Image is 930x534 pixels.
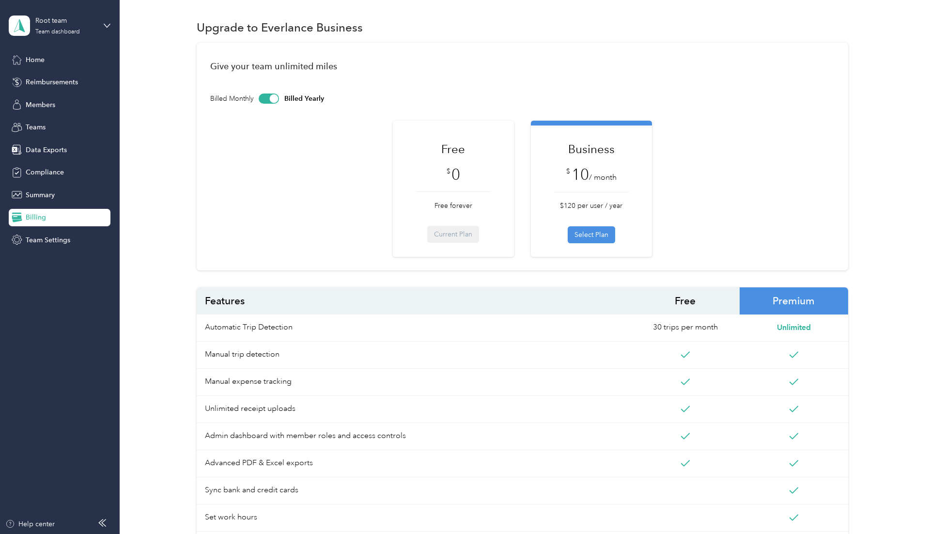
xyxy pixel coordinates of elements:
h1: Upgrade to Everlance Business [197,22,363,32]
span: Premium [740,287,848,314]
button: Select Plan [568,226,615,243]
span: Team Settings [26,235,70,245]
span: Home [26,55,45,65]
span: Data Exports [26,145,67,155]
span: $ [447,166,450,176]
p: Billed Monthly [210,94,254,104]
span: Billing [26,212,46,222]
span: Automatic Trip Detection [197,314,631,342]
span: Manual expense tracking [197,369,631,396]
span: Set work hours [197,504,631,532]
span: Free [631,287,740,314]
p: Free forever [416,201,491,211]
span: Features [197,287,631,314]
span: / month [589,173,617,182]
span: Admin dashboard with member roles and access controls [197,423,631,450]
span: Unlimited [777,322,811,333]
span: Summary [26,190,55,200]
iframe: Everlance-gr Chat Button Frame [876,480,930,534]
span: Manual trip detection [197,342,631,369]
div: Root team [35,16,96,26]
span: Teams [26,122,46,132]
p: $120 per user / year [554,201,629,211]
span: 0 [451,165,460,184]
h1: Give your team unlimited miles [210,61,835,71]
span: 30 trips per month [653,322,718,333]
button: Help center [5,519,55,529]
span: Sync bank and credit cards [197,477,631,504]
span: Members [26,100,55,110]
span: Unlimited receipt uploads [197,396,631,423]
span: $ [566,166,570,176]
h1: Business [554,141,629,157]
span: Advanced PDF & Excel exports [197,450,631,477]
span: Reimbursements [26,77,78,87]
p: Billed Yearly [284,94,324,104]
span: Compliance [26,167,64,177]
div: Team dashboard [35,29,80,35]
h1: Free [416,141,491,157]
span: 10 [572,165,589,184]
